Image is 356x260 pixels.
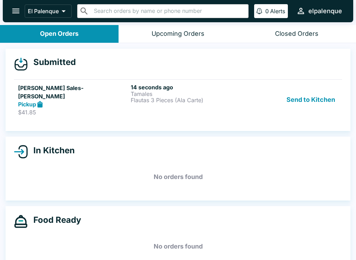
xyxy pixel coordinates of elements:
div: Open Orders [40,30,79,38]
button: El Palenque [25,5,72,18]
div: Upcoming Orders [152,30,204,38]
a: [PERSON_NAME] Sales-[PERSON_NAME]Pickup$41.8514 seconds agoTamalesFlautas 3 Pieces (Ala Carte)Sen... [14,79,342,120]
p: 0 [265,8,269,15]
p: Tamales [131,91,241,97]
p: Alerts [270,8,285,15]
h5: No orders found [14,234,342,259]
div: elpalenque [308,7,342,15]
h4: In Kitchen [28,145,75,156]
h5: No orders found [14,164,342,189]
h6: 14 seconds ago [131,84,241,91]
p: $41.85 [18,109,128,116]
h4: Food Ready [28,215,81,225]
strong: Pickup [18,101,36,108]
button: Send to Kitchen [284,84,338,116]
button: open drawer [7,2,25,20]
input: Search orders by name or phone number [92,6,245,16]
div: Closed Orders [275,30,318,38]
h4: Submitted [28,57,76,67]
h5: [PERSON_NAME] Sales-[PERSON_NAME] [18,84,128,100]
button: elpalenque [293,3,345,18]
p: Flautas 3 Pieces (Ala Carte) [131,97,241,103]
p: El Palenque [28,8,59,15]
